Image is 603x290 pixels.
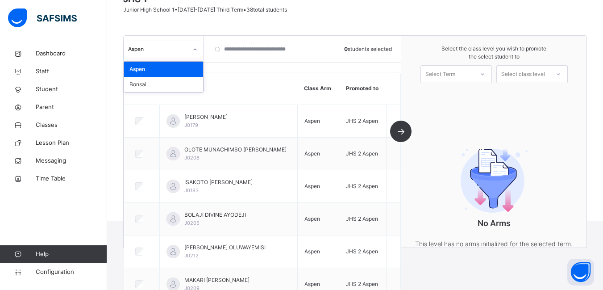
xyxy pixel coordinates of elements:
span: Junior High School 1 • [DATE]-[DATE] Third Term • 38 total students [123,6,287,13]
div: Select Term [425,65,455,83]
img: safsims [8,8,77,27]
span: Lesson Plan [36,139,107,147]
span: Configuration [36,268,107,277]
span: Help [36,250,107,259]
b: 0 [344,46,348,52]
span: [PERSON_NAME] OLUWAYEMISI [184,244,266,252]
span: MAKARI [PERSON_NAME] [184,276,250,284]
span: JHS 2 Aspen [346,215,378,222]
span: JHS 2 Aspen [346,281,378,287]
span: Staff [36,67,107,76]
span: Select the class level you wish to promote the select student to [410,45,578,61]
span: Student [36,85,107,94]
p: This level has no arms initialized for the selected term. [405,238,583,249]
span: Aspen [304,150,320,157]
th: Promoted to [339,72,387,105]
span: JHS 2 Aspen [346,118,378,124]
span: [PERSON_NAME] [184,113,228,121]
span: Aspen [304,281,320,287]
span: Time Table [36,174,107,183]
span: BOLAJI DIVINE AYODEJI [184,211,246,219]
span: J0205 [184,220,200,226]
span: JHS 2 Aspen [346,248,378,255]
span: J0208 [184,155,200,161]
div: Select class level [501,65,545,83]
span: Aspen [304,118,320,124]
span: J0183 [184,187,199,193]
div: Aspen [128,45,187,53]
span: Messaging [36,156,107,165]
div: Aspen [124,62,203,77]
span: Aspen [304,183,320,189]
span: JHS 2 Aspen [346,150,378,157]
div: No Arms [405,123,583,267]
span: Aspen [304,215,320,222]
th: Class Arm [297,72,339,105]
span: Aspen [304,248,320,255]
p: No Arms [405,217,583,229]
div: Bonsai [124,77,203,92]
span: Classes [36,121,107,130]
span: OLOTE MUNACHIMSO [PERSON_NAME] [184,146,287,154]
button: Open asap [567,259,594,286]
span: J0179 [184,122,198,128]
span: JHS 2 Aspen [346,183,378,189]
th: Student [160,72,298,105]
span: ISAKOTO [PERSON_NAME] [184,178,253,186]
span: J0212 [184,252,199,259]
img: filter.9c15f445b04ce8b7d5281b41737f44c2.svg [461,148,528,213]
span: Dashboard [36,49,107,58]
span: students selected [344,45,392,53]
span: Parent [36,103,107,112]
